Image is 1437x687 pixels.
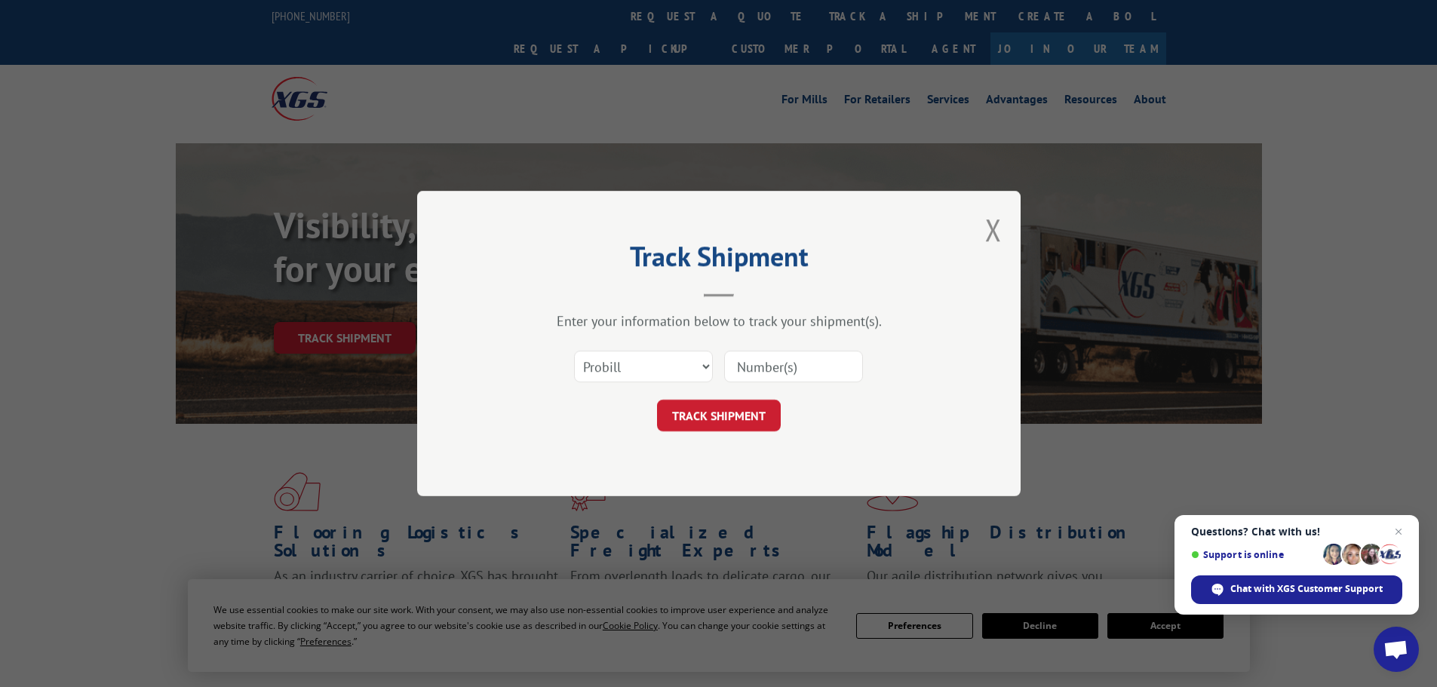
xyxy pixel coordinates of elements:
[1230,582,1383,596] span: Chat with XGS Customer Support
[493,246,945,274] h2: Track Shipment
[1374,627,1419,672] div: Open chat
[1191,526,1402,538] span: Questions? Chat with us!
[724,351,863,382] input: Number(s)
[1389,523,1408,541] span: Close chat
[493,312,945,330] div: Enter your information below to track your shipment(s).
[1191,575,1402,604] div: Chat with XGS Customer Support
[1191,549,1318,560] span: Support is online
[985,210,1002,250] button: Close modal
[657,400,781,431] button: TRACK SHIPMENT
